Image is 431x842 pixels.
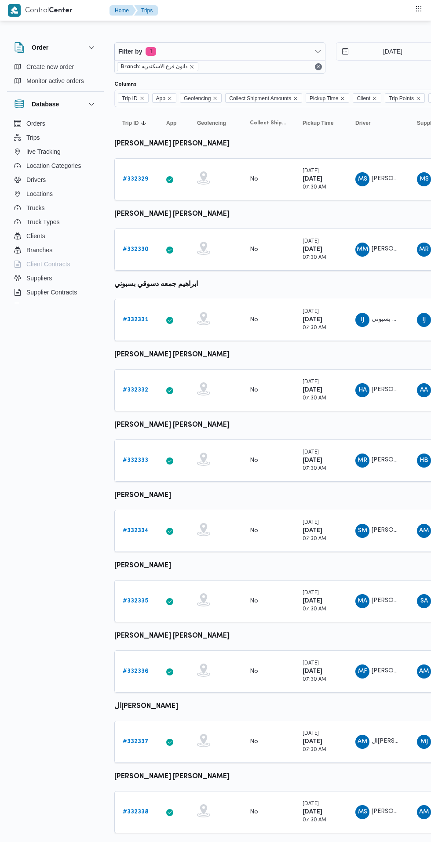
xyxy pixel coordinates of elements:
div: Alsaid Muhadi Alsaid Aladoi Saad [355,735,369,749]
a: #332336 [123,666,149,677]
div: Muhammad Rajab Ahmad Isamaail Ahmad [355,454,369,468]
b: [DATE] [303,528,322,534]
div: Hamadah Bsaioni Ahmad Abwalnasar [417,454,431,468]
button: Monitor active orders [11,74,100,88]
a: #332338 [123,807,149,817]
b: # 332334 [123,528,149,534]
small: 07:30 AM [303,396,326,401]
b: # 332333 [123,457,148,463]
b: [DATE] [303,176,322,182]
small: 07:30 AM [303,326,326,330]
span: AM [419,664,429,679]
button: Geofencing [194,116,237,130]
button: Remove App from selection in this group [167,96,172,101]
b: [PERSON_NAME] [PERSON_NAME] [114,422,230,428]
span: Devices [26,301,48,312]
img: X8yXhbKr1z7QwAAAABJRU5ErkJggg== [8,4,21,17]
span: Create new order [26,62,74,72]
span: Locations [26,189,53,199]
span: App [166,120,176,127]
button: Orders [11,116,100,131]
span: AA [420,383,428,397]
div: No [250,316,258,324]
span: Client Contracts [26,259,70,269]
b: [PERSON_NAME] [114,492,171,499]
small: [DATE] [303,520,319,525]
span: 1 active filters [146,47,156,56]
span: Client [357,94,370,103]
small: 07:30 AM [303,818,326,823]
span: HA [358,383,367,397]
div: Muhammad Fhmai Farj Abadalftah [355,664,369,679]
span: Branch: دانون فرع الاسكندريه [121,63,187,71]
small: [DATE] [303,239,319,244]
button: remove selected entity [189,64,194,69]
a: #332337 [123,737,149,747]
button: Suppliers [11,271,100,285]
span: live Tracking [26,146,61,157]
b: # 332331 [123,317,148,323]
span: Trucks [26,203,44,213]
span: Trip Points [385,93,425,103]
span: Client [353,93,381,103]
span: Suppliers [26,273,52,283]
div: No [250,457,258,465]
span: [PERSON_NAME] [372,598,422,603]
div: No [250,527,258,535]
button: Truck Types [11,215,100,229]
small: [DATE] [303,802,319,806]
span: MF [358,664,367,679]
b: # 332336 [123,668,149,674]
small: [DATE] [303,380,319,385]
b: [DATE] [303,809,322,815]
button: App [163,116,185,130]
b: [DATE] [303,317,322,323]
button: Remove Trip Points from selection in this group [416,96,421,101]
span: MS [358,172,367,186]
span: Pickup Time [306,93,349,103]
span: Location Categories [26,160,81,171]
button: Devices [11,299,100,313]
b: [PERSON_NAME] [114,563,171,569]
b: ال[PERSON_NAME] [114,703,178,710]
span: App [156,94,165,103]
div: Sbhai Muhammad Dsaoqai Muhammad [355,524,369,538]
div: Muhammad Radha Ibrahem Said Ahmad Ali [417,243,431,257]
button: Driver [352,116,405,130]
button: Locations [11,187,100,201]
button: Remove Geofencing from selection in this group [212,96,218,101]
button: Remove [313,62,324,72]
a: #332329 [123,174,148,185]
button: Remove Client from selection in this group [372,96,377,101]
span: Truck Types [26,217,59,227]
div: Ibrahem Jmuaah Dsaoqai Bsaioni [417,313,431,327]
span: AM [358,735,367,749]
span: Filter by [118,46,142,57]
div: No [250,175,258,183]
button: Filter by1 active filters [115,43,325,60]
h3: Database [32,99,59,109]
div: No [250,597,258,605]
button: Remove Pickup Time from selection in this group [340,96,345,101]
button: Trips [11,131,100,145]
div: No [250,668,258,675]
button: Client Contracts [11,257,100,271]
span: Geofencing [184,94,211,103]
small: 07:30 AM [303,607,326,612]
div: No [250,386,258,394]
b: # 332330 [123,247,149,252]
a: #332332 [123,385,148,396]
span: Driver [355,120,371,127]
b: [PERSON_NAME] [PERSON_NAME] [114,633,230,639]
b: # 332332 [123,387,148,393]
span: Supplier Contracts [26,287,77,298]
b: # 332338 [123,809,149,815]
small: 07:30 AM [303,537,326,541]
button: Remove Collect Shipment Amounts from selection in this group [293,96,298,101]
button: Create new order [11,60,100,74]
button: Trip IDSorted in descending order [119,116,154,130]
b: # 332337 [123,739,149,744]
a: #332331 [123,315,148,325]
div: Mahmood Sama Abadallah Ibrahem Khalaifah [417,172,431,186]
b: ابراهيم جمعه دسوقي بسبوني [114,281,198,288]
